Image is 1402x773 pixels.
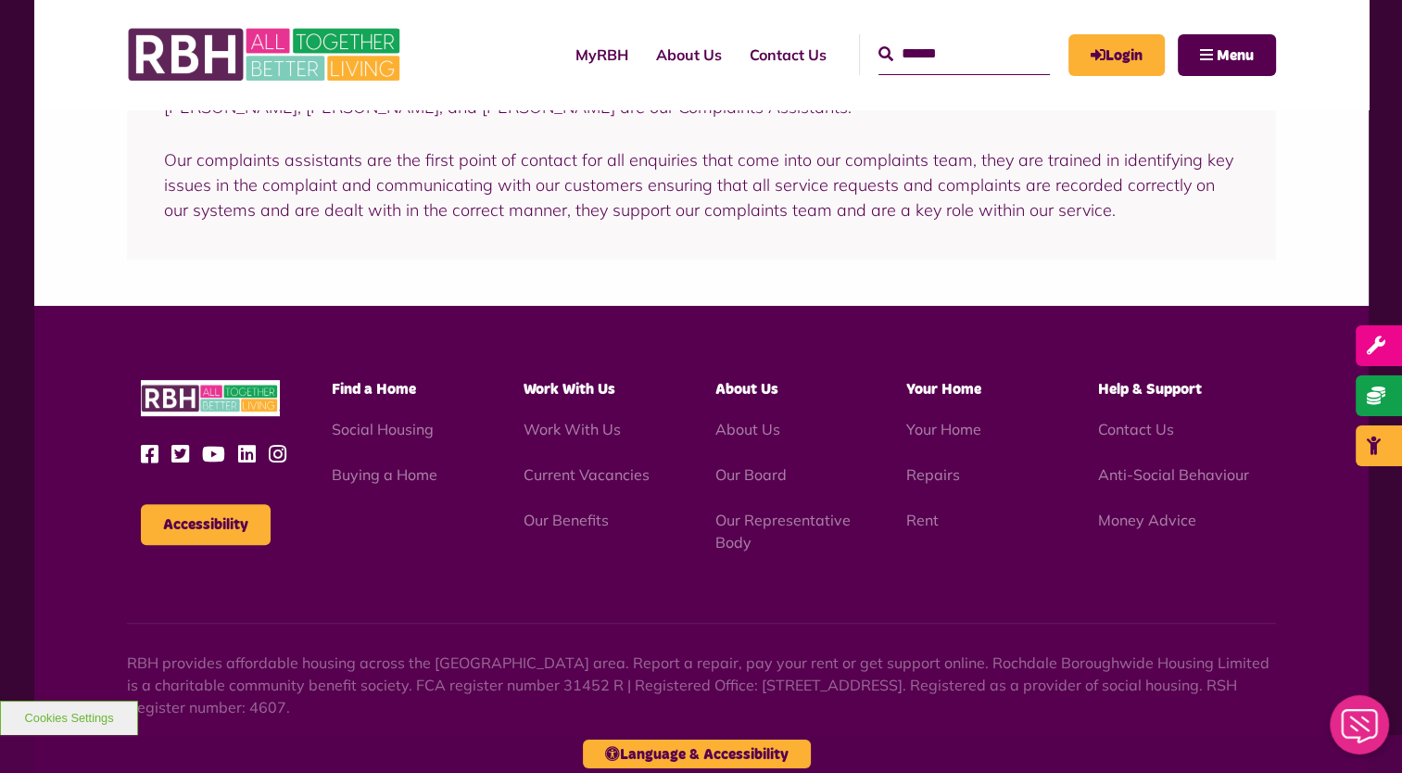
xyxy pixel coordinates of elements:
a: Anti-Social Behaviour [1098,465,1249,484]
span: Find a Home [332,382,416,397]
img: RBH [127,19,405,91]
a: Contact Us [1098,420,1174,438]
input: Search [878,34,1050,74]
a: MyRBH [1068,34,1165,76]
a: Contact Us [736,30,840,80]
span: About Us [714,382,777,397]
a: Rent [906,511,939,529]
button: Accessibility [141,504,271,545]
button: Language & Accessibility [583,740,811,768]
a: About Us [714,420,779,438]
a: About Us [642,30,736,80]
a: MyRBH [562,30,642,80]
a: Social Housing - open in a new tab [332,420,434,438]
a: Work With Us [524,420,621,438]
a: Our Benefits [524,511,609,529]
a: Our Board [714,465,786,484]
p: RBH provides affordable housing across the [GEOGRAPHIC_DATA] area. Report a repair, pay your rent... [127,652,1276,718]
a: Our Representative Body [714,511,850,551]
span: Your Home [906,382,981,397]
a: Repairs [906,465,960,484]
a: Buying a Home [332,465,437,484]
iframe: Netcall Web Assistant for live chat [1319,690,1402,773]
button: Navigation [1178,34,1276,76]
span: Help & Support [1098,382,1202,397]
a: Current Vacancies [524,465,650,484]
div: Complaints Assistants [127,57,1276,260]
span: Work With Us [524,382,615,397]
img: RBH [141,380,280,416]
a: Money Advice [1098,511,1196,529]
p: Our complaints assistants are the first point of contact for all enquiries that come into our com... [164,147,1239,222]
a: Your Home [906,420,981,438]
span: Menu [1217,48,1254,63]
